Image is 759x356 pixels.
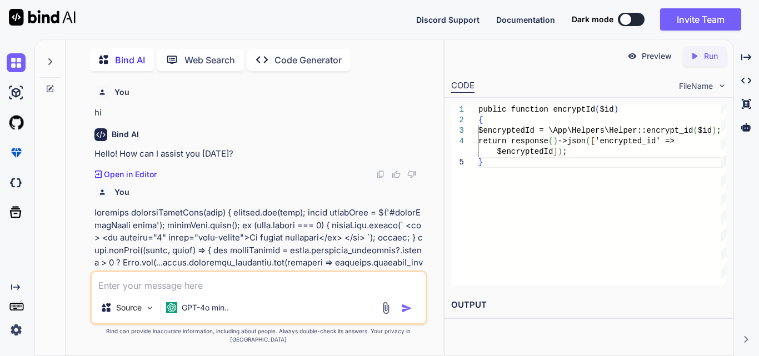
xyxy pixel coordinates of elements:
[90,327,427,344] p: Bind can provide inaccurate information, including about people. Always double-check its answers....
[7,320,26,339] img: settings
[416,15,480,24] span: Discord Support
[478,116,483,124] span: {
[704,51,718,62] p: Run
[184,53,235,67] p: Web Search
[595,105,600,114] span: (
[7,83,26,102] img: ai-studio
[496,14,555,26] button: Documentation
[7,143,26,162] img: premium
[478,105,595,114] span: public function encryptId
[693,126,697,135] span: (
[407,170,416,179] img: dislike
[595,137,675,146] span: 'encrypted_id' =>
[376,170,385,179] img: copy
[642,51,672,62] p: Preview
[145,303,154,313] img: Pick Models
[94,148,425,161] p: Hello! How can I assist you [DATE]?
[591,137,595,146] span: [
[558,147,562,156] span: )
[451,126,464,136] div: 3
[112,129,139,140] h6: Bind AI
[558,137,586,146] span: ->json
[114,187,129,198] h6: You
[717,126,721,135] span: ;
[548,137,553,146] span: (
[478,137,548,146] span: return response
[114,87,129,98] h6: You
[9,9,76,26] img: Bind AI
[679,81,713,92] span: FileName
[451,104,464,115] div: 1
[379,302,392,314] img: attachment
[562,147,567,156] span: ;
[451,115,464,126] div: 2
[7,113,26,132] img: githubLight
[94,107,425,119] p: hi
[478,126,693,135] span: $encryptedId = \App\Helpers\Helper::encrypt_id
[115,53,145,67] p: Bind AI
[416,14,480,26] button: Discord Support
[614,105,618,114] span: )
[660,8,741,31] button: Invite Team
[182,302,229,313] p: GPT-4o min..
[451,79,475,93] div: CODE
[445,292,733,318] h2: OUTPUT
[451,157,464,168] div: 5
[698,126,712,135] span: $id
[401,303,412,314] img: icon
[496,15,555,24] span: Documentation
[166,302,177,313] img: GPT-4o mini
[104,169,157,180] p: Open in Editor
[627,51,637,61] img: preview
[600,105,613,114] span: $id
[478,158,483,167] span: }
[392,170,401,179] img: like
[586,137,590,146] span: (
[553,147,557,156] span: ]
[553,137,557,146] span: )
[116,302,142,313] p: Source
[572,14,613,25] span: Dark mode
[451,136,464,147] div: 4
[7,173,26,192] img: darkCloudIdeIcon
[7,53,26,72] img: chat
[712,126,716,135] span: )
[497,147,553,156] span: $encryptedId
[717,81,727,91] img: chevron down
[274,53,342,67] p: Code Generator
